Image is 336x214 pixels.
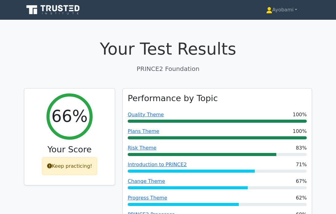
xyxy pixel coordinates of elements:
[128,128,159,134] a: Plans Theme
[293,128,307,135] span: 100%
[128,93,218,104] h3: Performance by Topic
[42,157,98,175] div: Keep practicing!
[296,161,307,168] span: 71%
[251,4,312,16] a: Ayobami
[128,195,167,201] a: Progress Theme
[296,144,307,152] span: 83%
[128,112,164,117] a: Quality Theme
[29,145,110,155] h3: Your Score
[296,194,307,202] span: 62%
[128,162,187,167] a: Introduction to PRINCE2
[24,64,312,73] p: PRINCE2 Foundation
[24,39,312,59] h1: Your Test Results
[128,145,156,151] a: Risk Theme
[296,178,307,185] span: 67%
[128,178,165,184] a: Change Theme
[293,111,307,118] span: 100%
[51,107,88,126] h2: 66%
